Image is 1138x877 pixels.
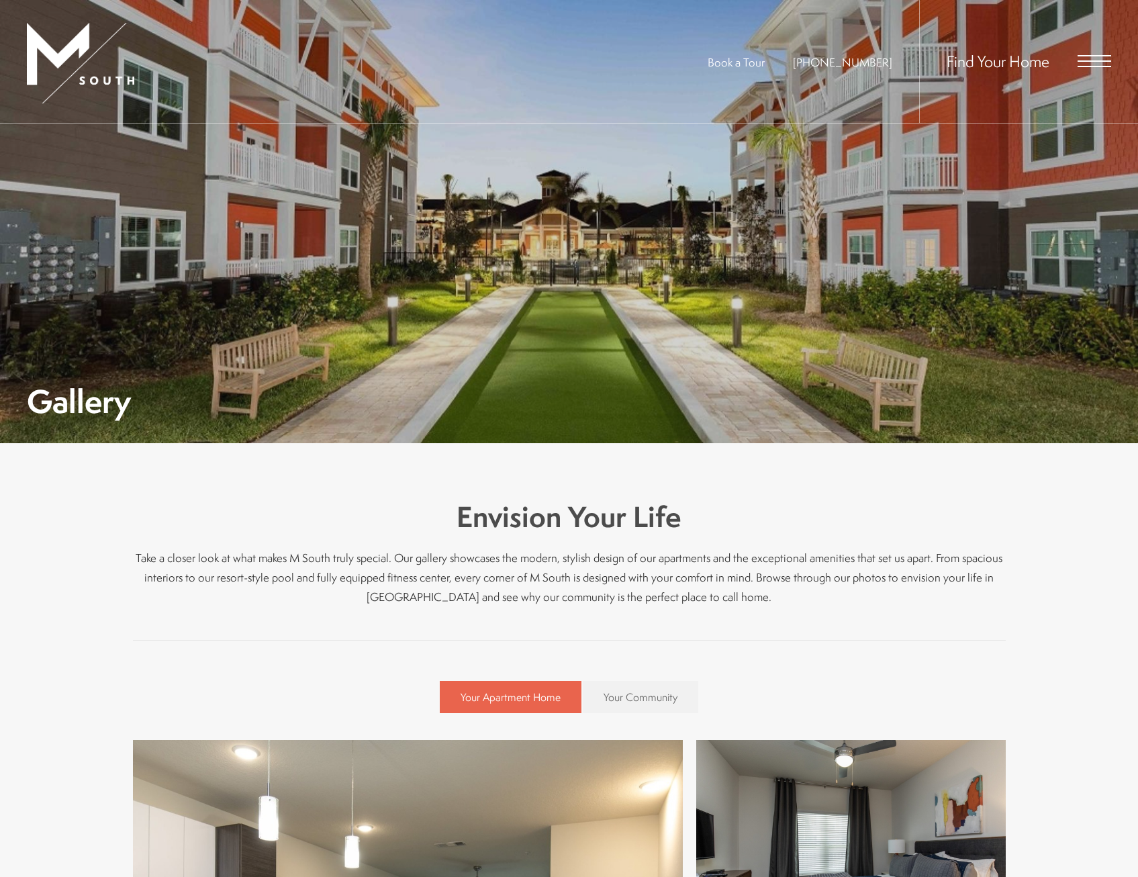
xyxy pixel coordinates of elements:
[583,681,698,713] a: Your Community
[793,54,892,70] span: [PHONE_NUMBER]
[440,681,581,713] a: Your Apartment Home
[133,497,1006,537] h3: Envision Your Life
[461,690,561,704] span: Your Apartment Home
[604,690,677,704] span: Your Community
[133,548,1006,606] p: Take a closer look at what makes M South truly special. Our gallery showcases the modern, stylish...
[708,54,765,70] a: Book a Tour
[793,54,892,70] a: Call Us at 813-570-8014
[947,50,1049,72] a: Find Your Home
[1078,55,1111,67] button: Open Menu
[27,386,131,416] h1: Gallery
[27,23,134,103] img: MSouth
